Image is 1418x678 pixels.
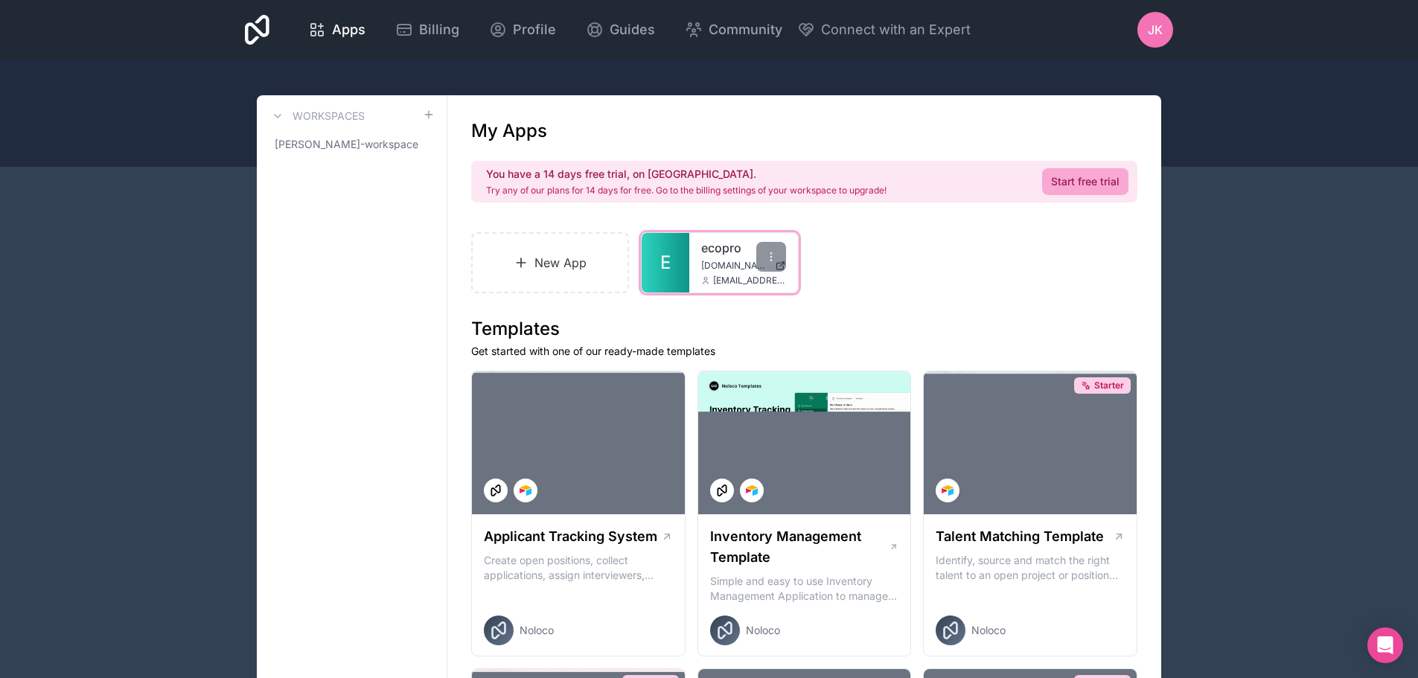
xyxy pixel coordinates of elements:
[1094,380,1124,391] span: Starter
[1148,21,1163,39] span: JK
[1042,168,1128,195] a: Start free trial
[610,19,655,40] span: Guides
[293,109,365,124] h3: Workspaces
[701,260,786,272] a: [DOMAIN_NAME]
[936,526,1104,547] h1: Talent Matching Template
[642,233,689,292] a: E
[1367,627,1403,663] div: Open Intercom Messenger
[673,13,794,46] a: Community
[713,275,786,287] span: [EMAIL_ADDRESS][DOMAIN_NAME]
[269,131,435,158] a: [PERSON_NAME]-workspace
[709,19,782,40] span: Community
[520,484,531,496] img: Airtable Logo
[574,13,667,46] a: Guides
[383,13,471,46] a: Billing
[746,484,758,496] img: Airtable Logo
[471,317,1137,341] h1: Templates
[484,553,673,583] p: Create open positions, collect applications, assign interviewers, centralise candidate feedback a...
[477,13,568,46] a: Profile
[275,137,418,152] span: [PERSON_NAME]-workspace
[710,574,899,604] p: Simple and easy to use Inventory Management Application to manage your stock, orders and Manufact...
[701,260,769,272] span: [DOMAIN_NAME]
[471,119,547,143] h1: My Apps
[701,239,786,257] a: ecopro
[942,484,954,496] img: Airtable Logo
[484,526,657,547] h1: Applicant Tracking System
[660,251,671,275] span: E
[797,19,971,40] button: Connect with an Expert
[486,185,887,196] p: Try any of our plans for 14 days for free. Go to the billing settings of your workspace to upgrade!
[269,107,365,125] a: Workspaces
[419,19,459,40] span: Billing
[471,344,1137,359] p: Get started with one of our ready-made templates
[746,623,780,638] span: Noloco
[520,623,554,638] span: Noloco
[971,623,1006,638] span: Noloco
[513,19,556,40] span: Profile
[710,526,889,568] h1: Inventory Management Template
[821,19,971,40] span: Connect with an Expert
[296,13,377,46] a: Apps
[471,232,629,293] a: New App
[936,553,1125,583] p: Identify, source and match the right talent to an open project or position with our Talent Matchi...
[332,19,365,40] span: Apps
[486,167,887,182] h2: You have a 14 days free trial, on [GEOGRAPHIC_DATA].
